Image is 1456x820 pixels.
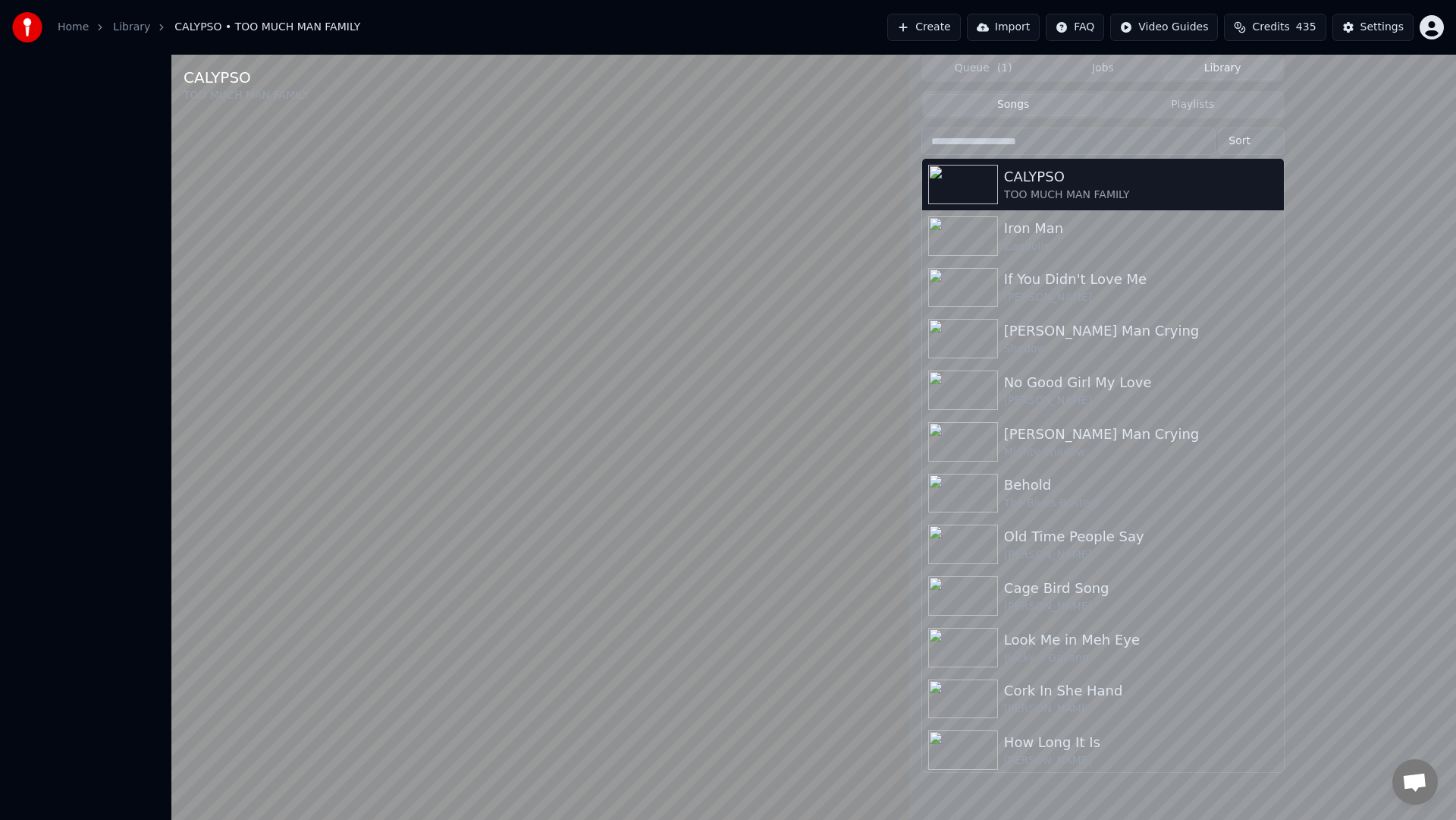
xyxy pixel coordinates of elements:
div: If You Didn't Love Me [1004,269,1278,290]
span: 435 [1296,20,1316,35]
div: [PERSON_NAME] [1004,547,1278,563]
div: Open chat [1392,759,1438,805]
div: Look Me in Meh Eye [1004,629,1278,651]
button: Create [887,14,961,41]
a: Library [113,20,150,35]
button: Import [967,14,1040,41]
div: Settings [1360,20,1404,35]
div: [PERSON_NAME] Man Crying [1004,320,1278,342]
div: [PERSON_NAME] Man Crying [1004,424,1278,445]
div: Zandolie [1004,239,1278,254]
img: youka [12,12,42,43]
button: FAQ [1046,14,1104,41]
div: TOO MUCH MAN FAMILY [1004,188,1278,203]
div: Rocky • Gailann [1004,651,1278,666]
span: Sort [1228,134,1250,149]
button: Songs [924,94,1103,116]
button: Library [1163,58,1282,80]
div: [PERSON_NAME] [1004,702,1278,717]
div: Shadow [1004,342,1278,357]
div: The Blues Busters [1004,496,1278,511]
div: Old Time People Say [1004,526,1278,547]
button: Playlists [1103,94,1282,116]
div: TOO MUCH MAN FAMILY [184,88,309,103]
div: [PERSON_NAME] [1004,290,1278,305]
span: CALYPSO • TOO MUCH MAN FAMILY [174,20,360,35]
div: Behold [1004,475,1278,496]
a: Home [58,20,89,35]
button: Video Guides [1110,14,1218,41]
div: Cork In She Hand [1004,680,1278,702]
button: Credits435 [1224,14,1326,41]
button: Queue [924,58,1043,80]
div: How Long It Is [1004,732,1278,753]
div: Mighty Shadow [1004,445,1278,460]
div: No Good Girl My Love [1004,372,1278,393]
div: CALYPSO [1004,166,1278,188]
nav: breadcrumb [58,20,360,35]
span: ( 1 ) [997,61,1012,76]
div: CALYPSO [184,67,309,88]
button: Settings [1332,14,1414,41]
div: [PERSON_NAME] [1004,393,1278,408]
span: Credits [1252,20,1289,35]
div: Iron Man [1004,218,1278,239]
div: Cage Bird Song [1004,578,1278,599]
div: [PERSON_NAME] [1004,753,1278,768]
button: Jobs [1043,58,1163,80]
div: [PERSON_NAME] [1004,599,1278,614]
